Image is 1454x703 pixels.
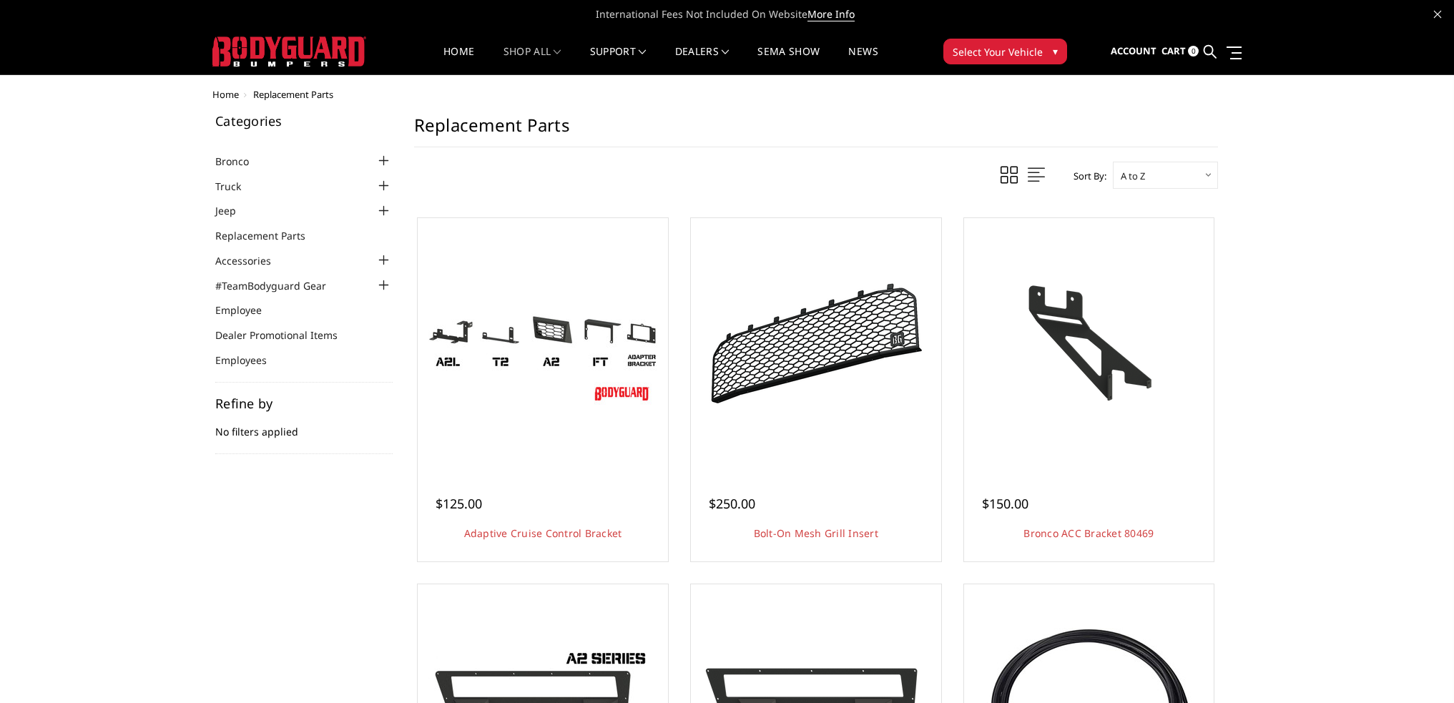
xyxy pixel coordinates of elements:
a: Dealer Promotional Items [215,328,355,343]
a: shop all [504,46,561,74]
span: $250.00 [709,495,755,512]
h5: Categories [215,114,393,127]
a: #TeamBodyguard Gear [215,278,344,293]
a: Bronco ACC Bracket 80469 [968,222,1211,465]
span: Select Your Vehicle [953,44,1043,59]
a: SEMA Show [757,46,820,74]
img: BODYGUARD BUMPERS [212,36,366,67]
a: Bolt-On Mesh Grill Insert [694,222,938,465]
a: Jeep [215,203,254,218]
span: $125.00 [436,495,482,512]
label: Sort By: [1066,165,1106,187]
span: $150.00 [982,495,1028,512]
a: Home [443,46,474,74]
a: Dealers [675,46,730,74]
span: Cart [1161,44,1186,57]
a: Replacement Parts [215,228,323,243]
img: Adaptive Cruise Control Bracket [428,279,657,408]
img: Bronco ACC Bracket 80469 [974,279,1203,408]
h5: Refine by [215,397,393,410]
a: Employee [215,303,280,318]
a: Employees [215,353,285,368]
a: News [848,46,878,74]
a: Bronco ACC Bracket 80469 [1023,526,1154,540]
a: Adaptive Cruise Control Bracket [464,526,622,540]
a: Adaptive Cruise Control Bracket [421,222,664,465]
div: No filters applied [215,397,393,454]
a: Bolt-On Mesh Grill Insert [754,526,878,540]
span: Replacement Parts [253,88,333,101]
img: Bolt-On Mesh Grill Insert [702,277,930,409]
a: Support [590,46,647,74]
span: Account [1111,44,1156,57]
span: ▾ [1053,44,1058,59]
a: Cart 0 [1161,32,1199,71]
a: Bronco [215,154,267,169]
button: Select Your Vehicle [943,39,1067,64]
span: 0 [1188,46,1199,56]
a: Home [212,88,239,101]
a: Truck [215,179,259,194]
a: Accessories [215,253,289,268]
a: Account [1111,32,1156,71]
a: More Info [807,7,855,21]
h1: Replacement Parts [414,114,1218,147]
